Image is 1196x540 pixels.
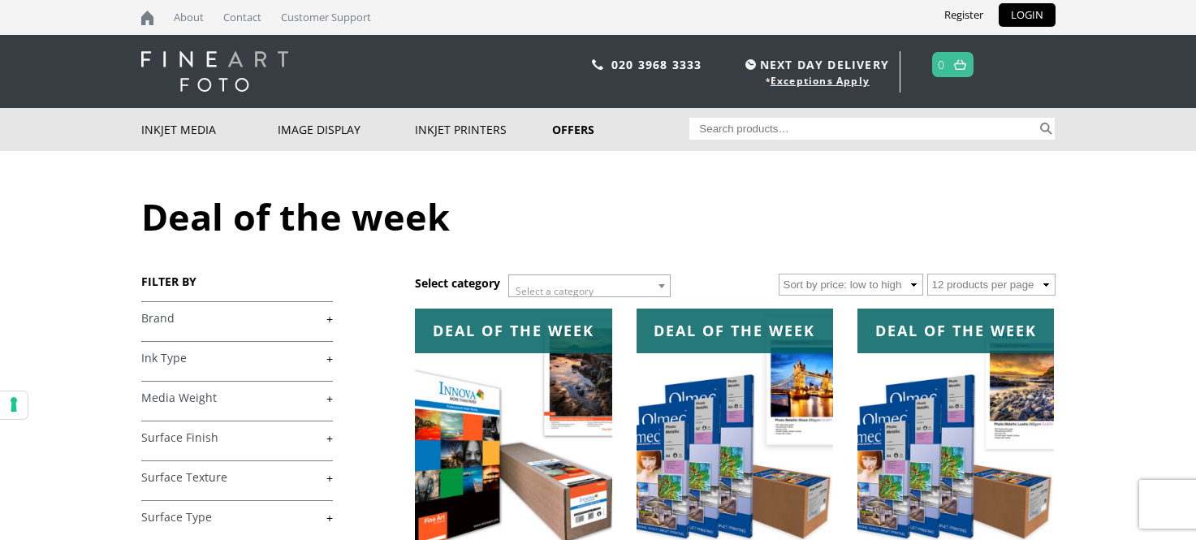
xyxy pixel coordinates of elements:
div: Deal of the week [637,309,833,353]
span: NEXT DAY DELIVERY [741,55,889,74]
a: Inkjet Printers [415,108,552,151]
h4: Surface Texture [141,460,333,493]
a: LOGIN [999,3,1056,27]
a: 0 [938,53,945,76]
img: time.svg [745,59,756,70]
a: + [141,311,333,326]
a: Offers [552,108,689,151]
img: phone.svg [592,59,603,70]
img: logo-white.svg [141,51,288,92]
h4: Surface Finish [141,421,333,453]
a: 020 3968 3333 [611,57,702,72]
a: Image Display [278,108,415,151]
input: Search products… [689,118,1037,140]
h4: Surface Type [141,500,333,533]
h4: Brand [141,301,333,334]
h4: Ink Type [141,341,333,374]
a: + [141,351,333,366]
img: basket.svg [954,59,966,70]
a: Register [932,3,995,27]
a: Inkjet Media [141,108,278,151]
a: + [141,470,333,486]
h1: Deal of the week [141,192,1056,241]
a: + [141,510,333,525]
a: + [141,430,333,446]
select: Shop order [779,274,923,296]
div: Deal of the week [857,309,1054,353]
a: + [141,391,333,406]
h4: Media Weight [141,381,333,413]
div: Deal of the week [415,309,611,353]
button: Search [1037,118,1056,140]
h3: Select category [415,275,500,291]
span: Select a category [516,284,594,298]
a: Exceptions Apply [771,74,870,88]
h3: FILTER BY [141,274,333,289]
